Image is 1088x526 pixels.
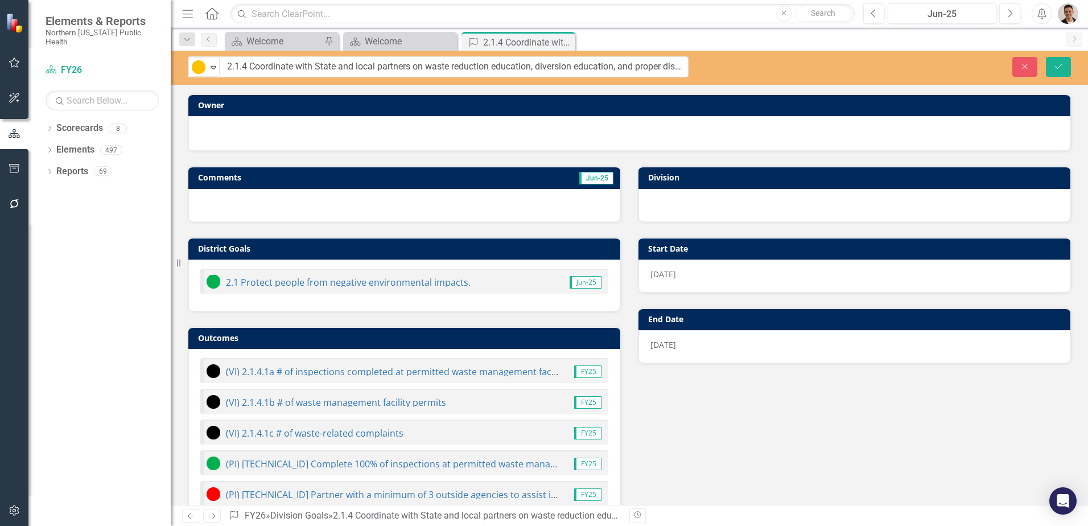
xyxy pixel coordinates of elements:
span: FY25 [574,458,601,470]
a: FY26 [245,510,266,521]
span: FY25 [574,488,601,501]
div: 8 [109,124,127,133]
span: Search [811,9,835,18]
div: Welcome [365,34,454,48]
img: In Progress [192,60,205,74]
input: Search Below... [46,91,159,110]
div: » » [228,509,621,523]
div: 497 [100,145,122,155]
a: (VI) 2.1.4.1b # of waste management facility permits [226,396,446,409]
h3: Start Date [648,244,1065,253]
a: FY26 [46,64,159,77]
a: Welcome [228,34,322,48]
div: Jun-25 [892,7,992,21]
div: Open Intercom Messenger [1049,487,1077,515]
a: Welcome [346,34,454,48]
a: Elements [56,143,94,157]
small: Northern [US_STATE] Public Health [46,28,159,47]
a: Reports [56,165,88,178]
div: 2.1.4 Coordinate with State and local partners on waste reduction education, diversion education,... [333,510,805,521]
h3: End Date [648,315,1065,323]
span: Jun-25 [579,172,613,184]
button: Jun-25 [888,3,996,24]
img: On Target [207,457,220,470]
span: FY25 [574,427,601,439]
img: Volume Indicator [207,426,220,439]
a: (VI) 2.1.4.1a # of inspections completed at permitted waste management facilities per year. [226,365,614,378]
div: 2.1.4 Coordinate with State and local partners on waste reduction education, diversion education,... [483,35,572,50]
img: Volume Indicator [207,364,220,378]
img: Mike Escobar [1058,3,1078,24]
a: (VI) 2.1.4.1c # of waste-related complaints [226,427,403,439]
span: FY25 [574,365,601,378]
img: Off Target [207,487,220,501]
img: Volume Indicator [207,395,220,409]
input: Search ClearPoint... [230,4,855,24]
span: Elements & Reports [46,14,159,28]
a: (PI) [TECHNICAL_ID] Partner with a minimum of 3 outside agencies to assist in waste reduction/cle... [226,488,714,501]
img: On Target [207,275,220,289]
div: Welcome [246,34,322,48]
h3: District Goals [198,244,615,253]
span: [DATE] [650,269,676,280]
span: [DATE] [650,339,676,350]
img: ClearPoint Strategy [6,13,26,33]
a: Division Goals [270,510,328,521]
a: (PI) [TECHNICAL_ID] Complete 100% of inspections at permitted waste management facilities per year. [226,458,661,470]
input: This field is required [220,56,689,77]
a: 2.1 Protect people from negative environmental impacts. [226,276,471,289]
h3: Division [648,173,1065,182]
h3: Comments [198,173,427,182]
a: Scorecards [56,122,103,135]
h3: Owner [198,101,1065,109]
span: FY25 [574,396,601,409]
span: Jun-25 [570,276,601,289]
button: Search [795,6,852,22]
div: 69 [94,167,112,176]
h3: Outcomes [198,334,615,342]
